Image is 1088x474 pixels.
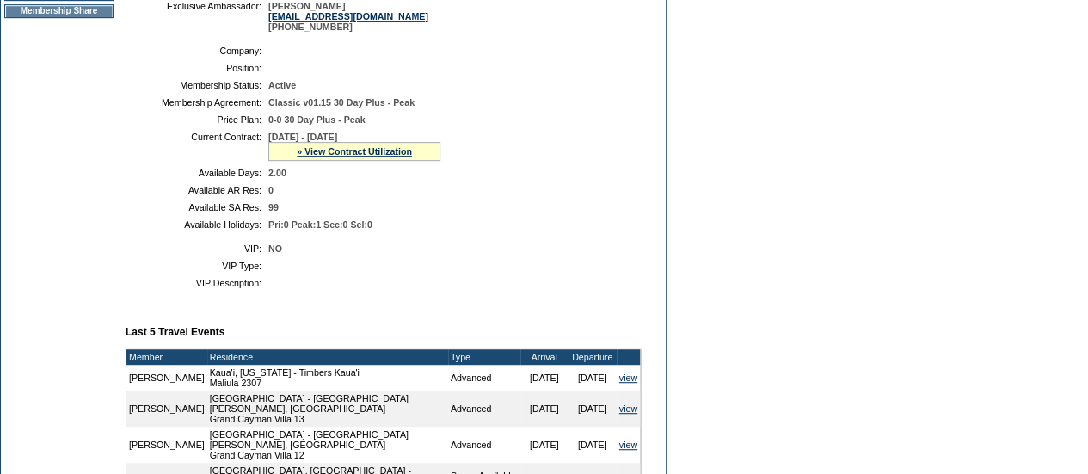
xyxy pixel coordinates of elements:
td: Departure [569,349,617,365]
a: view [619,403,637,414]
a: view [619,372,637,383]
td: [PERSON_NAME] [126,365,207,391]
span: Active [268,80,296,90]
td: [PERSON_NAME] [126,391,207,427]
td: Position: [132,63,261,73]
td: [GEOGRAPHIC_DATA] - [GEOGRAPHIC_DATA][PERSON_NAME], [GEOGRAPHIC_DATA] Grand Cayman Villa 13 [207,391,448,427]
span: [DATE] - [DATE] [268,132,337,142]
span: [PERSON_NAME] [PHONE_NUMBER] [268,1,428,32]
a: [EMAIL_ADDRESS][DOMAIN_NAME] [268,11,428,22]
td: Current Contract: [132,132,261,161]
span: Pri:0 Peak:1 Sec:0 Sel:0 [268,219,372,230]
td: Residence [207,349,448,365]
span: 99 [268,202,279,212]
td: Membership Share [4,4,114,18]
span: 2.00 [268,168,286,178]
td: Price Plan: [132,114,261,125]
td: [DATE] [569,365,617,391]
span: 0 [268,185,274,195]
a: view [619,440,637,450]
td: Advanced [448,391,520,427]
a: » View Contract Utilization [297,146,412,157]
td: VIP Description: [132,278,261,288]
span: Classic v01.15 30 Day Plus - Peak [268,97,415,108]
td: Exclusive Ambassador: [132,1,261,32]
td: Arrival [520,349,569,365]
td: [PERSON_NAME] [126,427,207,463]
td: Member [126,349,207,365]
td: Available SA Res: [132,202,261,212]
td: [GEOGRAPHIC_DATA] - [GEOGRAPHIC_DATA][PERSON_NAME], [GEOGRAPHIC_DATA] Grand Cayman Villa 12 [207,427,448,463]
td: Available Days: [132,168,261,178]
td: Membership Agreement: [132,97,261,108]
td: [DATE] [520,391,569,427]
span: 0-0 30 Day Plus - Peak [268,114,366,125]
td: Available AR Res: [132,185,261,195]
td: Kaua'i, [US_STATE] - Timbers Kaua'i Maliula 2307 [207,365,448,391]
td: Advanced [448,365,520,391]
span: NO [268,243,282,254]
td: VIP Type: [132,261,261,271]
td: [DATE] [520,427,569,463]
b: Last 5 Travel Events [126,326,224,338]
td: Type [448,349,520,365]
td: VIP: [132,243,261,254]
td: Company: [132,46,261,56]
td: [DATE] [569,391,617,427]
td: Available Holidays: [132,219,261,230]
td: Membership Status: [132,80,261,90]
td: Advanced [448,427,520,463]
td: [DATE] [520,365,569,391]
td: [DATE] [569,427,617,463]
